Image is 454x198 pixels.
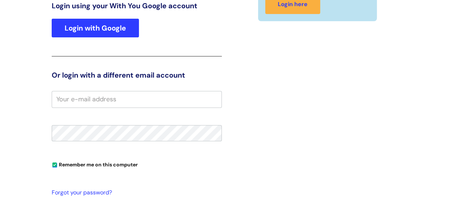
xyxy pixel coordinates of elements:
input: Remember me on this computer [52,163,57,167]
h3: Or login with a different email account [52,71,222,79]
label: Remember me on this computer [52,160,138,168]
a: Login with Google [52,19,139,37]
input: Your e-mail address [52,91,222,107]
div: You can uncheck this option if you're logging in from a shared device [52,158,222,170]
a: Forgot your password? [52,188,218,198]
h3: Login using your With You Google account [52,1,222,10]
